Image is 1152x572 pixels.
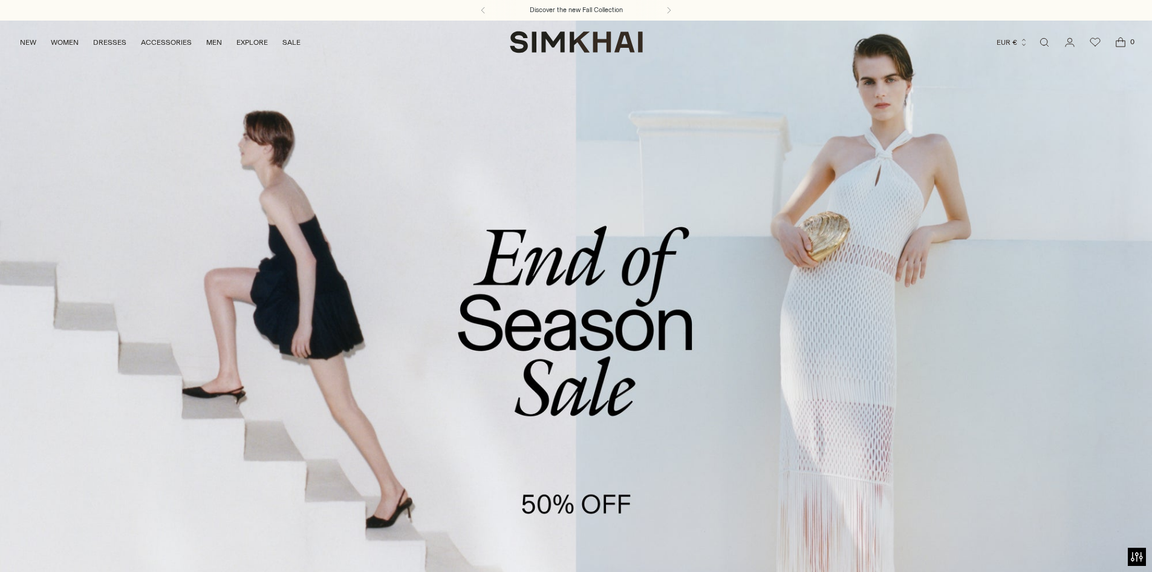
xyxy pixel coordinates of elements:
[1058,30,1082,54] a: Go to the account page
[141,29,192,56] a: ACCESSORIES
[20,29,36,56] a: NEW
[1108,30,1133,54] a: Open cart modal
[997,29,1028,56] button: EUR €
[1127,36,1137,47] span: 0
[510,30,643,54] a: SIMKHAI
[1032,30,1056,54] a: Open search modal
[206,29,222,56] a: MEN
[51,29,79,56] a: WOMEN
[236,29,268,56] a: EXPLORE
[282,29,301,56] a: SALE
[530,5,623,15] a: Discover the new Fall Collection
[93,29,126,56] a: DRESSES
[1083,30,1107,54] a: Wishlist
